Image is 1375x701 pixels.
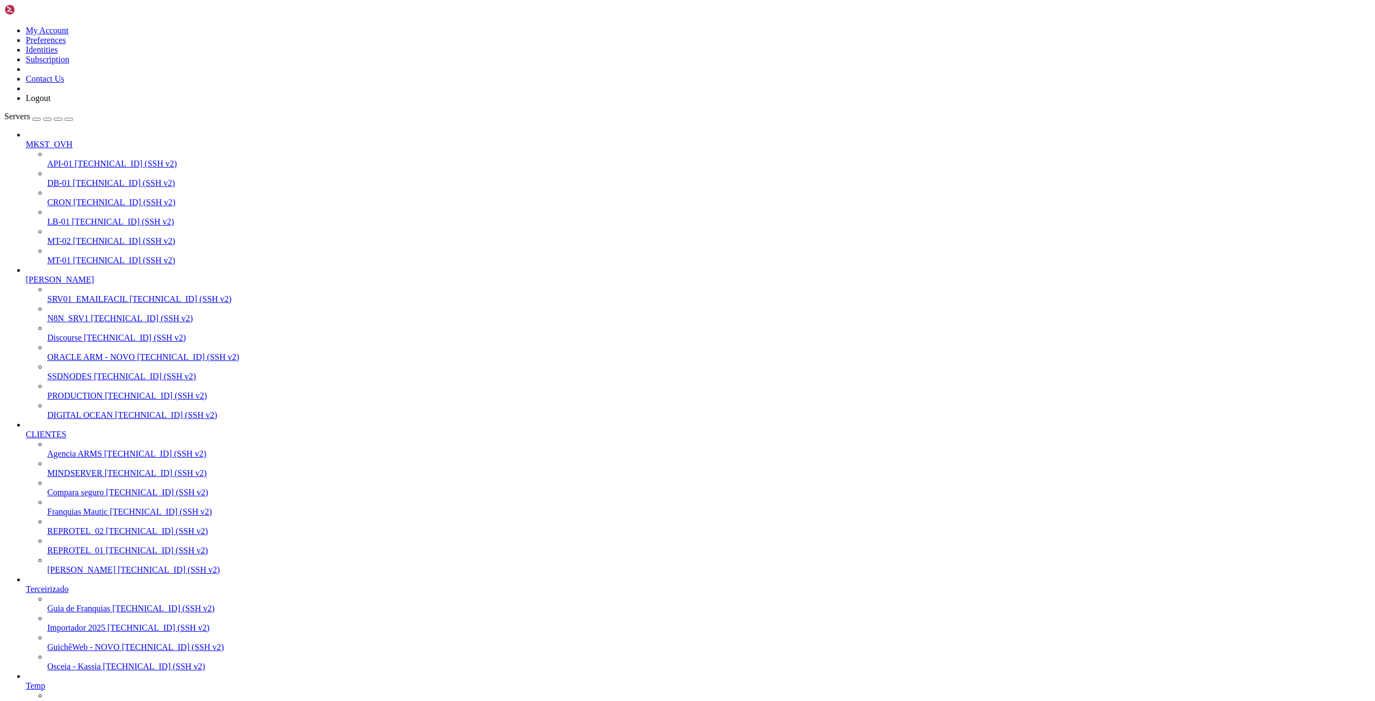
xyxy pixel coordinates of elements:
[105,391,207,400] span: [TECHNICAL_ID] (SSH v2)
[26,74,64,83] a: Contact Us
[47,352,1371,362] a: ORACLE ARM - NOVO [TECHNICAL_ID] (SSH v2)
[115,410,217,420] span: [TECHNICAL_ID] (SSH v2)
[47,381,1371,401] li: PRODUCTION [TECHNICAL_ID] (SSH v2)
[47,488,1371,497] a: Compara seguro [TECHNICAL_ID] (SSH v2)
[26,140,1371,149] a: MKST_OVH
[47,565,115,574] span: [PERSON_NAME]
[72,217,174,226] span: [TECHNICAL_ID] (SSH v2)
[47,178,71,187] span: DB-01
[47,217,1371,227] a: LB-01 [TECHNICAL_ID] (SSH v2)
[47,410,1371,420] a: DIGITAL OCEAN [TECHNICAL_ID] (SSH v2)
[47,507,1371,517] a: Franquias Mautic [TECHNICAL_ID] (SSH v2)
[47,391,103,400] span: PRODUCTION
[47,546,104,555] span: REPROTEL_01
[47,198,1371,207] a: CRON [TECHNICAL_ID] (SSH v2)
[47,285,1371,304] li: SRV01_EMAILFACIL [TECHNICAL_ID] (SSH v2)
[26,275,1371,285] a: [PERSON_NAME]
[73,178,175,187] span: [TECHNICAL_ID] (SSH v2)
[26,45,58,54] a: Identities
[47,662,1371,671] a: Osceia - Kassia [TECHNICAL_ID] (SSH v2)
[26,584,1371,594] a: Terceirizado
[103,662,205,671] span: [TECHNICAL_ID] (SSH v2)
[47,517,1371,536] li: REPROTEL_02 [TECHNICAL_ID] (SSH v2)
[47,662,101,671] span: Osceia - Kassia
[47,613,1371,633] li: Importador 2025 [TECHNICAL_ID] (SSH v2)
[26,681,45,690] span: Temp
[91,314,193,323] span: [TECHNICAL_ID] (SSH v2)
[26,681,1371,691] a: Temp
[47,623,105,632] span: Importador 2025
[47,159,1371,169] a: API-01 [TECHNICAL_ID] (SSH v2)
[47,333,1371,343] a: Discourse [TECHNICAL_ID] (SSH v2)
[47,314,1371,323] a: N8N_SRV1 [TECHNICAL_ID] (SSH v2)
[47,391,1371,401] a: PRODUCTION [TECHNICAL_ID] (SSH v2)
[47,623,1371,633] a: Importador 2025 [TECHNICAL_ID] (SSH v2)
[26,575,1371,671] li: Terceirizado
[73,236,175,245] span: [TECHNICAL_ID] (SSH v2)
[47,188,1371,207] li: CRON [TECHNICAL_ID] (SSH v2)
[47,642,1371,652] a: GuichêWeb - NOVO [TECHNICAL_ID] (SSH v2)
[47,294,1371,304] a: SRV01_EMAILFACIL [TECHNICAL_ID] (SSH v2)
[26,265,1371,420] li: [PERSON_NAME]
[47,323,1371,343] li: Discourse [TECHNICAL_ID] (SSH v2)
[26,430,67,439] span: CLIENTES
[4,112,73,121] a: Servers
[47,478,1371,497] li: Compara seguro [TECHNICAL_ID] (SSH v2)
[26,584,69,594] span: Terceirizado
[47,159,73,168] span: API-01
[105,468,207,478] span: [TECHNICAL_ID] (SSH v2)
[47,449,1371,459] a: Agencia ARMS [TECHNICAL_ID] (SSH v2)
[129,294,231,303] span: [TECHNICAL_ID] (SSH v2)
[47,439,1371,459] li: Agencia ARMS [TECHNICAL_ID] (SSH v2)
[94,372,196,381] span: [TECHNICAL_ID] (SSH v2)
[47,604,1371,613] a: Guia de Franquias [TECHNICAL_ID] (SSH v2)
[47,507,107,516] span: Franquias Mautic
[47,236,1371,246] a: MT-02 [TECHNICAL_ID] (SSH v2)
[47,604,110,613] span: Guia de Franquias
[47,459,1371,478] li: MINDSERVER [TECHNICAL_ID] (SSH v2)
[26,26,69,35] a: My Account
[73,256,175,265] span: [TECHNICAL_ID] (SSH v2)
[47,546,1371,555] a: REPROTEL_01 [TECHNICAL_ID] (SSH v2)
[26,420,1371,575] li: CLIENTES
[118,565,220,574] span: [TECHNICAL_ID] (SSH v2)
[47,227,1371,246] li: MT-02 [TECHNICAL_ID] (SSH v2)
[26,93,50,103] a: Logout
[122,642,224,652] span: [TECHNICAL_ID] (SSH v2)
[73,198,175,207] span: [TECHNICAL_ID] (SSH v2)
[47,256,71,265] span: MT-01
[4,112,30,121] span: Servers
[47,246,1371,265] li: MT-01 [TECHNICAL_ID] (SSH v2)
[47,468,1371,478] a: MINDSERVER [TECHNICAL_ID] (SSH v2)
[112,604,214,613] span: [TECHNICAL_ID] (SSH v2)
[47,333,82,342] span: Discourse
[47,497,1371,517] li: Franquias Mautic [TECHNICAL_ID] (SSH v2)
[75,159,177,168] span: [TECHNICAL_ID] (SSH v2)
[26,430,1371,439] a: CLIENTES
[47,565,1371,575] a: [PERSON_NAME] [TECHNICAL_ID] (SSH v2)
[137,352,239,362] span: [TECHNICAL_ID] (SSH v2)
[47,536,1371,555] li: REPROTEL_01 [TECHNICAL_ID] (SSH v2)
[47,198,71,207] span: CRON
[107,623,209,632] span: [TECHNICAL_ID] (SSH v2)
[47,149,1371,169] li: API-01 [TECHNICAL_ID] (SSH v2)
[47,372,1371,381] a: SSDNODES [TECHNICAL_ID] (SSH v2)
[106,488,208,497] span: [TECHNICAL_ID] (SSH v2)
[47,642,120,652] span: GuichêWeb - NOVO
[110,507,212,516] span: [TECHNICAL_ID] (SSH v2)
[26,140,73,149] span: MKST_OVH
[47,362,1371,381] li: SSDNODES [TECHNICAL_ID] (SSH v2)
[47,526,1371,536] a: REPROTEL_02 [TECHNICAL_ID] (SSH v2)
[26,55,69,64] a: Subscription
[47,178,1371,188] a: DB-01 [TECHNICAL_ID] (SSH v2)
[47,207,1371,227] li: LB-01 [TECHNICAL_ID] (SSH v2)
[26,35,66,45] a: Preferences
[106,546,208,555] span: [TECHNICAL_ID] (SSH v2)
[47,488,104,497] span: Compara seguro
[47,352,135,362] span: ORACLE ARM - NOVO
[47,468,103,478] span: MINDSERVER
[47,401,1371,420] li: DIGITAL OCEAN [TECHNICAL_ID] (SSH v2)
[106,526,208,536] span: [TECHNICAL_ID] (SSH v2)
[47,304,1371,323] li: N8N_SRV1 [TECHNICAL_ID] (SSH v2)
[47,526,104,536] span: REPROTEL_02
